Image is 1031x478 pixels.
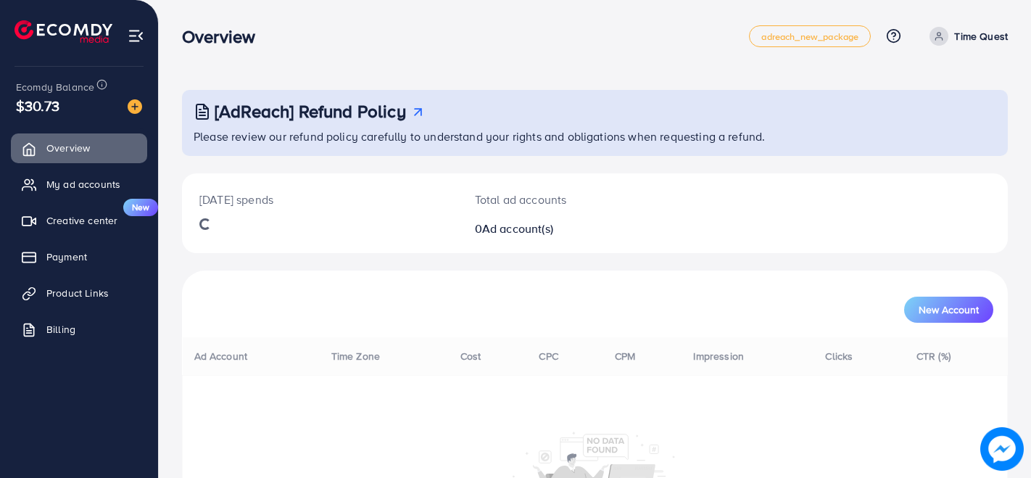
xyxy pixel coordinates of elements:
[11,170,147,199] a: My ad accounts
[924,27,1008,46] a: Time Quest
[123,199,158,216] span: New
[46,177,120,191] span: My ad accounts
[16,80,94,94] span: Ecomdy Balance
[46,213,117,228] span: Creative center
[919,305,979,315] span: New Account
[46,322,75,337] span: Billing
[980,427,1024,471] img: image
[182,26,267,47] h3: Overview
[46,286,109,300] span: Product Links
[128,28,144,44] img: menu
[46,141,90,155] span: Overview
[475,222,647,236] h2: 0
[904,297,993,323] button: New Account
[749,25,871,47] a: adreach_new_package
[482,221,553,236] span: Ad account(s)
[11,279,147,308] a: Product Links
[11,315,147,344] a: Billing
[15,20,112,43] img: logo
[11,206,147,235] a: Creative centerNew
[11,133,147,162] a: Overview
[16,95,59,116] span: $30.73
[761,32,858,41] span: adreach_new_package
[954,28,1008,45] p: Time Quest
[46,250,87,264] span: Payment
[475,191,647,208] p: Total ad accounts
[128,99,142,114] img: image
[194,128,999,145] p: Please review our refund policy carefully to understand your rights and obligations when requesti...
[11,242,147,271] a: Payment
[199,191,440,208] p: [DATE] spends
[215,101,406,122] h3: [AdReach] Refund Policy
